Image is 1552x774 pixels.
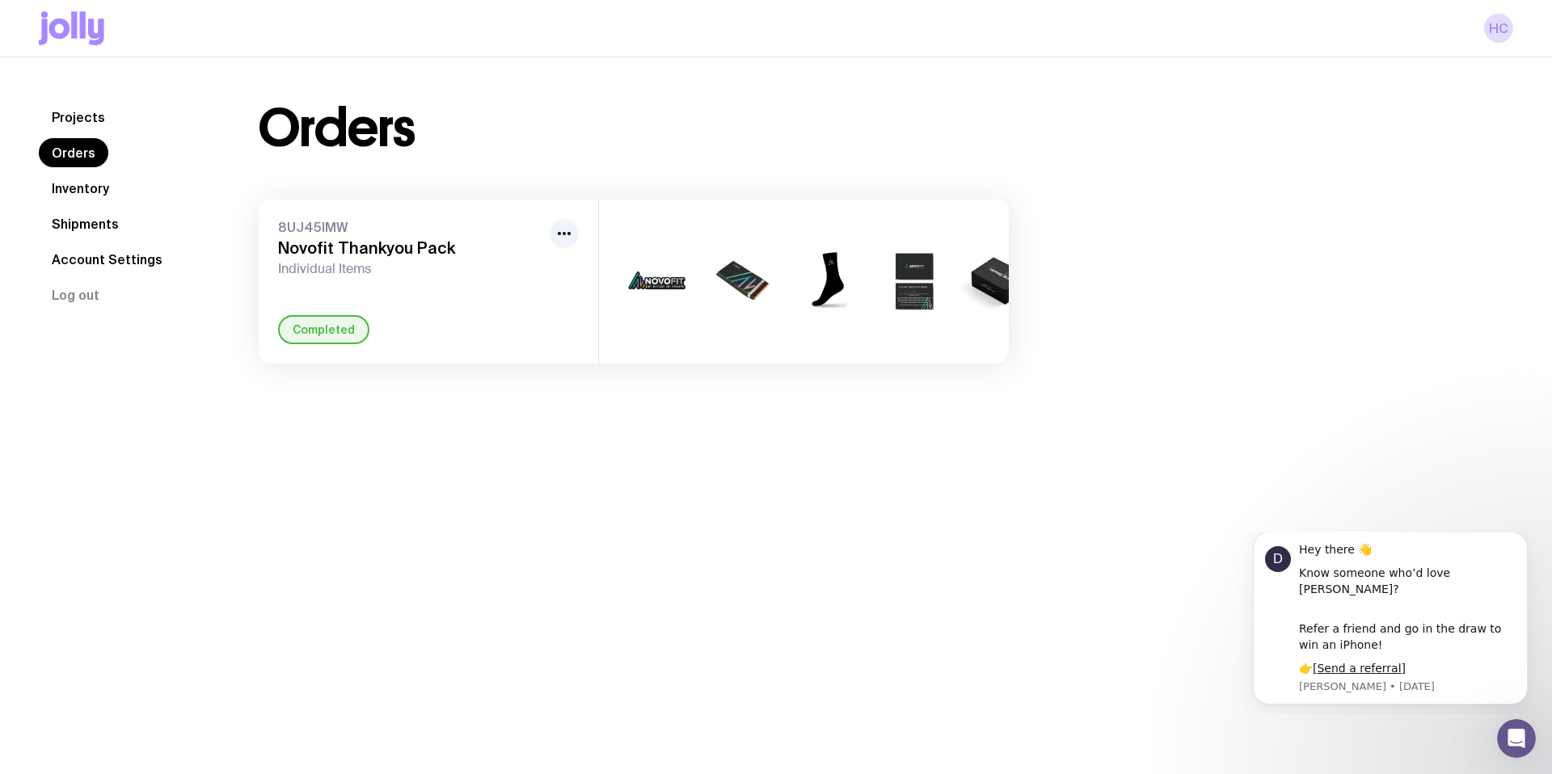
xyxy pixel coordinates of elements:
p: Message from David, sent 6w ago [70,147,287,162]
a: Orders [39,138,108,167]
button: Log out [39,280,112,309]
h1: Orders [259,103,415,154]
div: 👉[ ] [70,128,287,145]
h3: Novofit Thankyou Pack [278,238,543,258]
a: Account Settings [39,245,175,274]
a: Inventory [39,174,122,203]
iframe: Intercom notifications message [1229,532,1552,714]
div: Refer a friend and go in the draw to win an iPhone! [70,73,287,120]
div: Profile image for David [36,14,62,40]
div: Completed [278,315,369,344]
a: Shipments [39,209,132,238]
span: 8UJ45IMW [278,219,543,235]
a: Send a referral [88,129,172,142]
a: HC [1484,14,1513,43]
iframe: Intercom live chat [1497,719,1536,758]
div: Message content [70,10,287,145]
div: Know someone who’d love [PERSON_NAME]? [70,33,287,65]
div: Hey there 👋 [70,10,287,26]
a: Projects [39,103,118,132]
span: Individual Items [278,261,543,277]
